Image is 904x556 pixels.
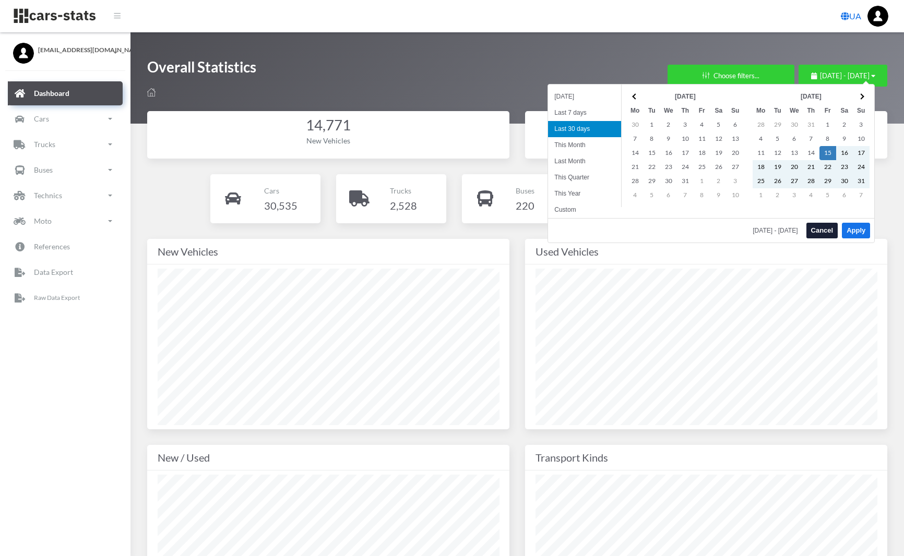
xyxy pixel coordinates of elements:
[677,118,694,132] td: 3
[727,188,744,202] td: 10
[786,132,803,146] td: 6
[660,174,677,188] td: 30
[694,104,710,118] th: Fr
[34,138,55,151] p: Trucks
[8,209,123,233] a: Moto
[158,115,499,136] div: 14,771
[867,6,888,27] a: ...
[836,174,853,188] td: 30
[694,146,710,160] td: 18
[853,146,870,160] td: 17
[677,104,694,118] th: Th
[627,160,644,174] td: 21
[727,104,744,118] th: Su
[753,227,802,234] span: [DATE] - [DATE]
[627,132,644,146] td: 7
[147,57,256,82] h1: Overall Statistics
[786,174,803,188] td: 27
[769,132,786,146] td: 5
[548,105,621,121] li: Last 7 days
[727,118,744,132] td: 6
[34,265,73,279] p: Data Export
[727,132,744,146] td: 13
[158,135,499,146] div: New Vehicles
[264,184,298,197] p: Cars
[803,146,819,160] td: 14
[548,153,621,170] li: Last Month
[694,174,710,188] td: 1
[819,132,836,146] td: 8
[13,43,117,55] a: [EMAIL_ADDRESS][DOMAIN_NAME]
[644,174,660,188] td: 29
[644,132,660,146] td: 8
[627,118,644,132] td: 30
[769,146,786,160] td: 12
[753,146,769,160] td: 11
[668,65,794,87] button: Choose filters...
[803,160,819,174] td: 21
[819,188,836,202] td: 5
[660,118,677,132] td: 2
[710,104,727,118] th: Sa
[13,8,97,24] img: navbar brand
[8,235,123,259] a: References
[836,132,853,146] td: 9
[627,174,644,188] td: 28
[753,104,769,118] th: Mo
[836,146,853,160] td: 16
[8,81,123,105] a: Dashboard
[660,160,677,174] td: 23
[853,188,870,202] td: 7
[694,118,710,132] td: 4
[853,132,870,146] td: 10
[536,449,877,466] div: Transport Kinds
[853,160,870,174] td: 24
[710,146,727,160] td: 19
[803,132,819,146] td: 7
[727,174,744,188] td: 3
[769,90,853,104] th: [DATE]
[799,65,887,87] button: [DATE] - [DATE]
[34,189,62,202] p: Technics
[836,160,853,174] td: 23
[158,243,499,260] div: New Vehicles
[819,104,836,118] th: Fr
[806,223,838,238] button: Cancel
[710,160,727,174] td: 26
[536,135,877,146] div: Used Vehicles
[819,146,836,160] td: 15
[819,174,836,188] td: 29
[803,174,819,188] td: 28
[836,104,853,118] th: Sa
[694,160,710,174] td: 25
[660,104,677,118] th: We
[842,223,870,238] button: Apply
[516,184,534,197] p: Buses
[769,118,786,132] td: 29
[627,146,644,160] td: 14
[660,132,677,146] td: 9
[536,115,877,136] div: 26,841
[710,188,727,202] td: 9
[548,202,621,218] li: Custom
[660,188,677,202] td: 6
[803,188,819,202] td: 4
[8,184,123,208] a: Technics
[627,104,644,118] th: Mo
[727,146,744,160] td: 20
[677,160,694,174] td: 24
[8,132,123,156] a: Trucks
[390,197,417,214] h4: 2,528
[8,107,123,131] a: Cars
[753,132,769,146] td: 4
[34,292,80,304] p: Raw Data Export
[786,104,803,118] th: We
[753,174,769,188] td: 25
[158,449,499,466] div: New / Used
[644,104,660,118] th: Tu
[803,118,819,132] td: 31
[8,158,123,182] a: Buses
[548,170,621,186] li: This Quarter
[38,45,117,55] span: [EMAIL_ADDRESS][DOMAIN_NAME]
[819,160,836,174] td: 22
